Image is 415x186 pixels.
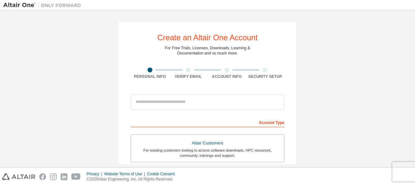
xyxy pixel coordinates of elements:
[169,74,208,79] div: Verify Email
[2,173,35,180] img: altair_logo.svg
[165,45,250,56] div: For Free Trials, Licenses, Downloads, Learning & Documentation and so much more.
[207,74,246,79] div: Account Info
[87,171,104,177] div: Privacy
[39,173,46,180] img: facebook.svg
[3,2,84,8] img: Altair One
[50,173,57,180] img: instagram.svg
[246,74,285,79] div: Security Setup
[71,173,81,180] img: youtube.svg
[61,173,67,180] img: linkedin.svg
[147,171,178,177] div: Cookie Consent
[135,148,280,158] div: For existing customers looking to access software downloads, HPC resources, community, trainings ...
[135,139,280,148] div: Altair Customers
[87,177,179,182] p: © 2025 Altair Engineering, Inc. All Rights Reserved.
[157,34,258,42] div: Create an Altair One Account
[131,74,169,79] div: Personal Info
[104,171,147,177] div: Website Terms of Use
[131,117,284,127] div: Account Type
